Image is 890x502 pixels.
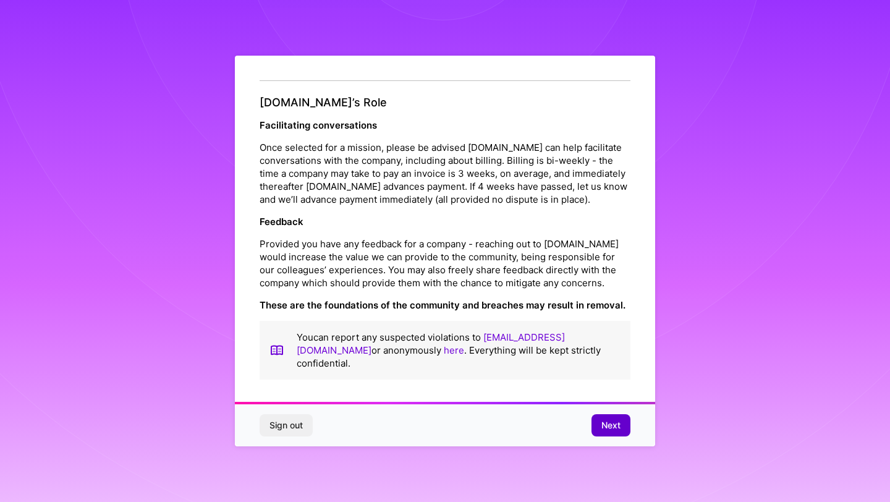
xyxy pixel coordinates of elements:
a: here [444,344,464,356]
strong: These are the foundations of the community and breaches may result in removal. [260,299,625,311]
span: Next [601,419,621,432]
h4: [DOMAIN_NAME]’s Role [260,96,630,109]
button: Sign out [260,414,313,436]
span: Sign out [269,419,303,432]
p: You can report any suspected violations to or anonymously . Everything will be kept strictly conf... [297,331,621,370]
strong: Feedback [260,216,303,228]
img: book icon [269,331,284,370]
p: Provided you have any feedback for a company - reaching out to [DOMAIN_NAME] would increase the v... [260,237,630,289]
p: Once selected for a mission, please be advised [DOMAIN_NAME] can help facilitate conversations wi... [260,141,630,206]
strong: Facilitating conversations [260,119,377,131]
a: [EMAIL_ADDRESS][DOMAIN_NAME] [297,331,565,356]
button: Next [591,414,630,436]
